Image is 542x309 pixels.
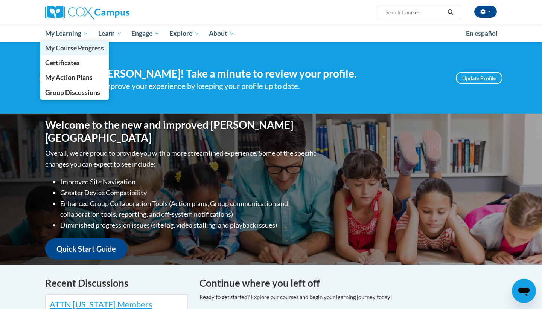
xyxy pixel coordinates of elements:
span: Explore [169,29,199,38]
a: Group Discussions [40,85,109,100]
span: Group Discussions [45,89,100,96]
input: Search Courses [385,8,445,17]
span: Engage [131,29,160,38]
span: Learn [98,29,122,38]
a: My Learning [40,25,93,42]
p: Overall, we are proud to provide you with a more streamlined experience. Some of the specific cha... [45,148,318,170]
a: About [204,25,240,42]
a: En español [461,26,502,41]
img: Profile Image [40,61,73,95]
li: Diminished progression issues (site lag, video stalling, and playback issues) [60,220,318,231]
a: Update Profile [456,72,502,84]
span: Certificates [45,59,80,67]
span: My Action Plans [45,73,93,81]
span: My Course Progress [45,44,104,52]
a: My Action Plans [40,70,109,85]
h4: Hi [PERSON_NAME]! Take a minute to review your profile. [85,67,445,80]
h1: Welcome to the new and improved [PERSON_NAME][GEOGRAPHIC_DATA] [45,119,318,144]
span: About [209,29,234,38]
div: Help improve your experience by keeping your profile up to date. [85,80,445,92]
a: My Course Progress [40,41,109,55]
iframe: Button to launch messaging window [512,279,536,303]
li: Enhanced Group Collaboration Tools (Action plans, Group communication and collaboration tools, re... [60,198,318,220]
a: Explore [164,25,204,42]
a: Certificates [40,55,109,70]
div: Main menu [34,25,508,42]
img: Cox Campus [45,6,129,19]
h4: Continue where you left off [199,276,497,291]
span: My Learning [45,29,88,38]
button: Account Settings [474,6,497,18]
h4: Recent Discussions [45,276,188,291]
button: Search [445,8,456,17]
a: Cox Campus [45,6,188,19]
li: Improved Site Navigation [60,176,318,187]
a: Learn [93,25,127,42]
span: En español [466,29,498,37]
a: Quick Start Guide [45,238,127,260]
a: Engage [126,25,164,42]
li: Greater Device Compatibility [60,187,318,198]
